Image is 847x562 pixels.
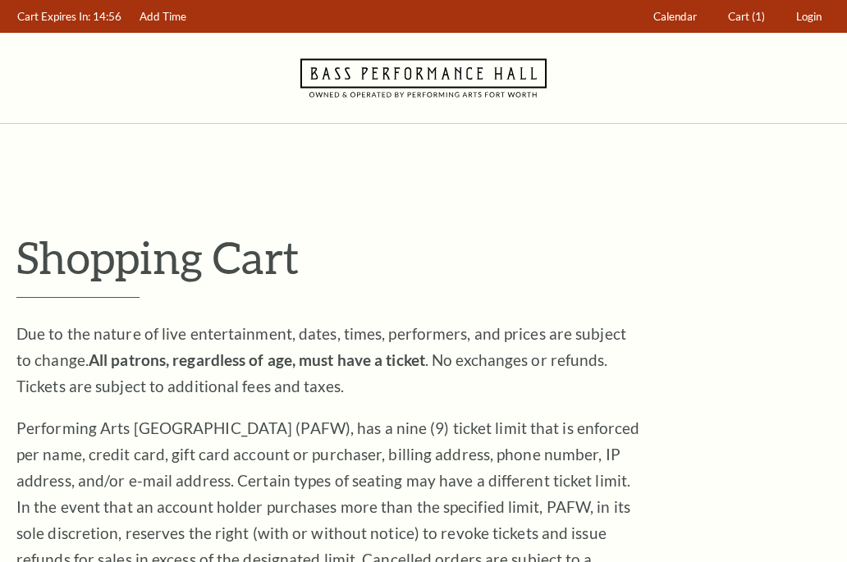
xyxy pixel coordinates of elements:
[17,10,90,23] span: Cart Expires In:
[752,10,765,23] span: (1)
[646,1,705,33] a: Calendar
[93,10,121,23] span: 14:56
[653,10,697,23] span: Calendar
[796,10,822,23] span: Login
[16,231,831,284] p: Shopping Cart
[728,10,749,23] span: Cart
[16,324,626,395] span: Due to the nature of live entertainment, dates, times, performers, and prices are subject to chan...
[721,1,773,33] a: Cart (1)
[89,350,425,369] strong: All patrons, regardless of age, must have a ticket
[789,1,830,33] a: Login
[132,1,195,33] a: Add Time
